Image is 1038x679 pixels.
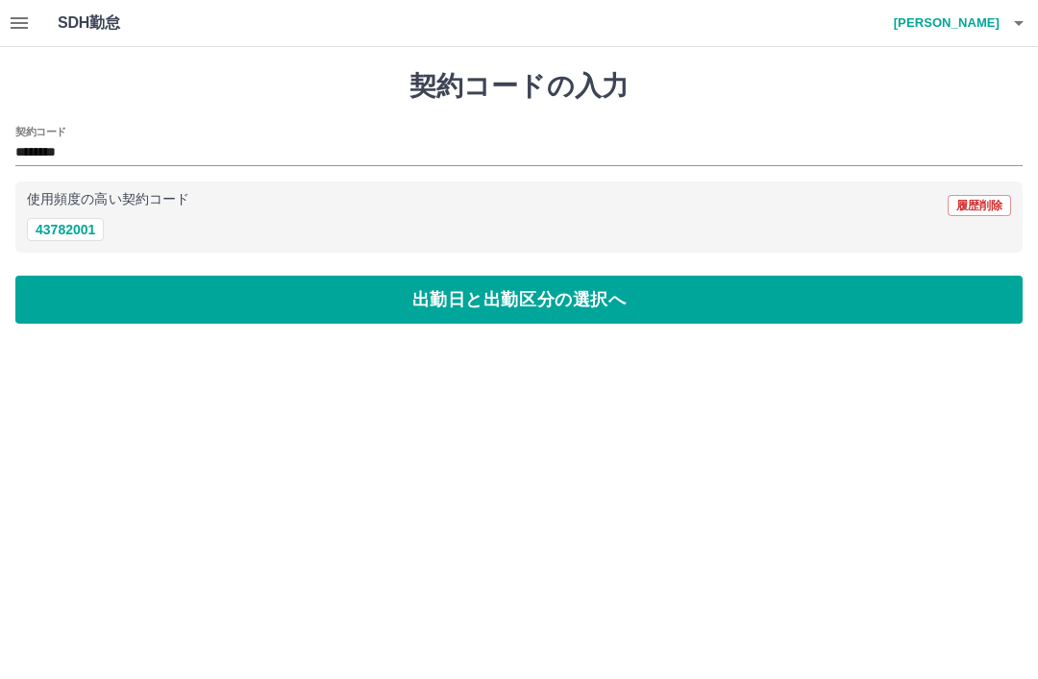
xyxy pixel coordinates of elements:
h2: 契約コード [15,124,66,139]
button: 履歴削除 [948,195,1011,216]
button: 出勤日と出勤区分の選択へ [15,276,1023,324]
button: 43782001 [27,218,104,241]
p: 使用頻度の高い契約コード [27,193,189,206]
h1: 契約コードの入力 [15,70,1023,103]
